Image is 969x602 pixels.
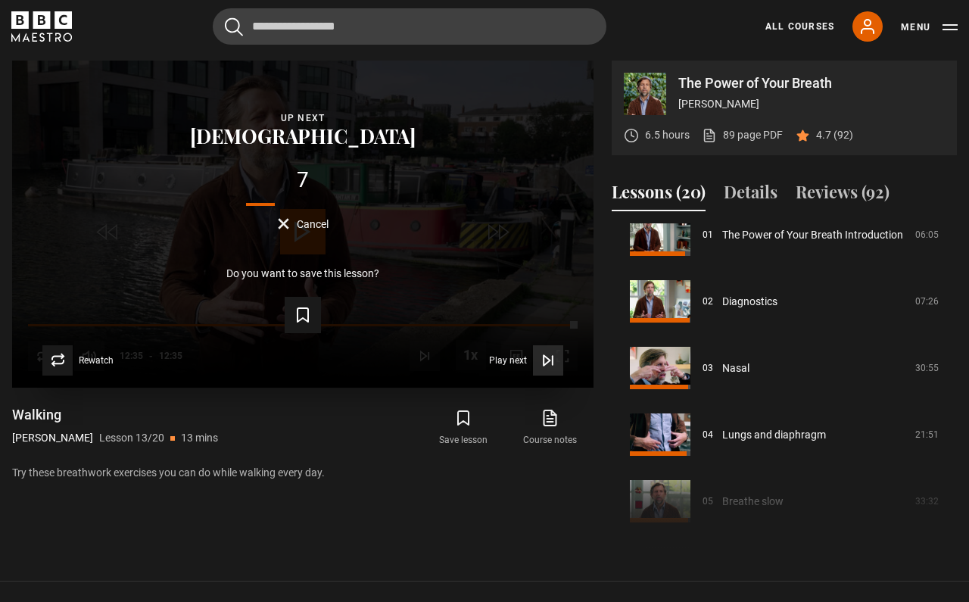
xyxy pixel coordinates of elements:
[36,170,569,191] div: 7
[12,465,594,481] p: Try these breathwork exercises you can do while walking every day.
[226,268,379,279] p: Do you want to save this lesson?
[796,179,890,211] button: Reviews (92)
[12,406,218,424] h1: Walking
[181,430,218,446] p: 13 mins
[724,179,777,211] button: Details
[225,17,243,36] button: Submit the search query
[901,20,958,35] button: Toggle navigation
[489,345,563,376] button: Play next
[12,430,93,446] p: [PERSON_NAME]
[213,8,606,45] input: Search
[645,127,690,143] p: 6.5 hours
[36,111,569,126] div: Up next
[79,356,114,365] span: Rewatch
[507,406,594,450] a: Course notes
[722,227,903,243] a: The Power of Your Breath Introduction
[722,294,777,310] a: Diagnostics
[420,406,506,450] button: Save lesson
[678,76,945,90] p: The Power of Your Breath
[816,127,853,143] p: 4.7 (92)
[185,126,420,147] button: [DEMOGRAPHIC_DATA]
[765,20,834,33] a: All Courses
[278,218,329,229] button: Cancel
[722,360,749,376] a: Nasal
[678,96,945,112] p: [PERSON_NAME]
[489,356,527,365] span: Play next
[12,61,594,388] video-js: Video Player
[722,427,826,443] a: Lungs and diaphragm
[612,179,706,211] button: Lessons (20)
[297,219,329,229] span: Cancel
[42,345,114,376] button: Rewatch
[11,11,72,42] svg: BBC Maestro
[702,127,783,143] a: 89 page PDF
[99,430,164,446] p: Lesson 13/20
